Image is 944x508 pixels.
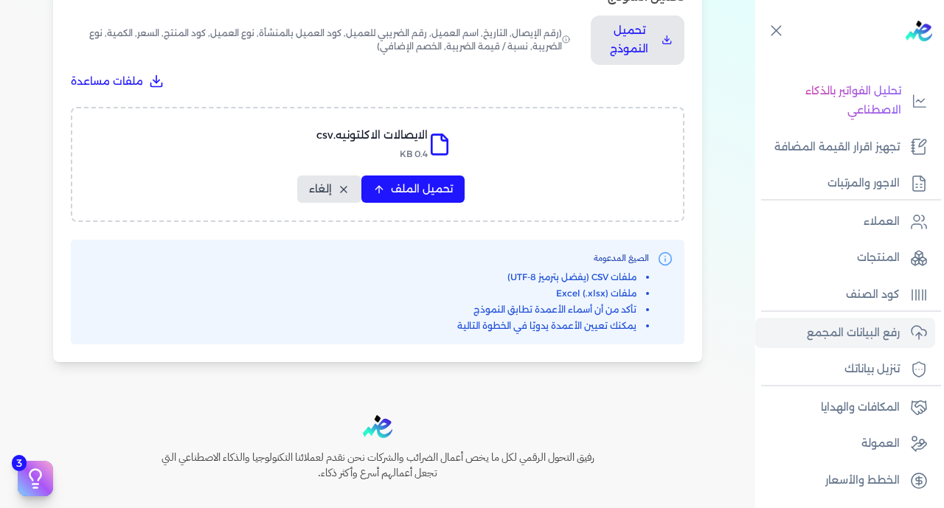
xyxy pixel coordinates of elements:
li: ملفات Excel (.xlsx) [457,287,649,300]
span: تحميل الملف [391,181,453,197]
a: المكافات والهدايا [755,392,935,423]
li: يمكنك تعيين الأعمدة يدويًا في الخطوة التالية [457,319,649,333]
p: 0.4 KB [316,145,428,164]
a: الخطط والأسعار [755,465,935,496]
p: العمولة [861,434,900,453]
span: 3 [12,455,27,471]
img: logo [906,21,932,41]
p: المكافات والهدايا [821,398,900,417]
p: تحليل الفواتير بالذكاء الاصطناعي [763,82,901,119]
p: رفع البيانات المجمع [807,324,900,343]
p: تنزيل بياناتك [844,360,900,379]
p: العملاء [864,212,900,232]
li: تأكد من أن أسماء الأعمدة تطابق النموذج [457,303,649,316]
a: تحليل الفواتير بالذكاء الاصطناعي [755,76,935,125]
p: الخطط والأسعار [825,471,900,490]
p: الاجور والمرتبات [827,174,900,193]
button: إلغاء [297,175,361,203]
h3: الصيغ المدعومة [457,251,649,265]
button: تحميل الملف [361,175,465,203]
p: الايصالات الاكلتونيه.csv [316,126,428,145]
button: تحميل النموذج [591,15,684,65]
img: logo [363,415,392,438]
span: (رقم الإيصال, التاريخ, اسم العميل, رقم الضريبي للعميل, كود العميل بالمنشأة, نوع العميل, كود المنت... [71,15,573,65]
a: تنزيل بياناتك [755,354,935,385]
p: المنتجات [857,248,900,268]
span: ملفات مساعدة [71,74,143,89]
p: تجهيز اقرار القيمة المضافة [774,138,900,157]
p: تحميل النموذج [603,21,656,59]
p: كود الصنف [846,285,900,305]
a: العملاء [755,206,935,237]
a: رفع البيانات المجمع [755,318,935,349]
span: إلغاء [309,181,332,197]
button: 3 [18,461,53,496]
li: ملفات CSV (يفضل بترميز UTF-8) [457,271,649,284]
a: كود الصنف [755,279,935,310]
a: المنتجات [755,243,935,274]
a: العمولة [755,428,935,459]
h6: رفيق التحول الرقمي لكل ما يخص أعمال الضرائب والشركات نحن نقدم لعملائنا التكنولوجيا والذكاء الاصطن... [130,450,625,481]
a: الاجور والمرتبات [755,168,935,199]
a: تجهيز اقرار القيمة المضافة [755,132,935,163]
button: تحميل ملفات مساعدة [71,74,164,89]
